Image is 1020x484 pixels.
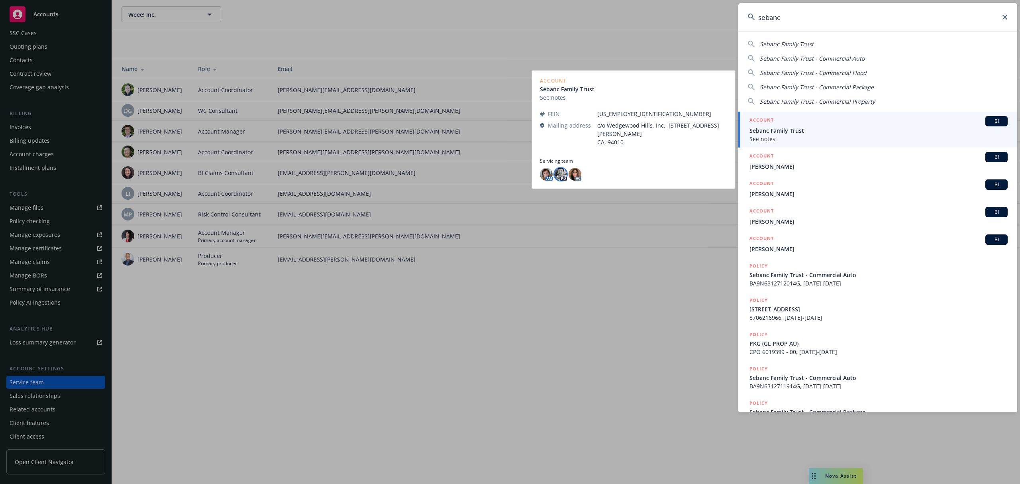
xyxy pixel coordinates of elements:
span: Sebanc Family Trust - Commercial Auto [749,271,1008,279]
input: Search... [738,3,1017,31]
h5: POLICY [749,262,768,270]
span: Sebanc Family Trust - Commercial Package [749,408,1008,416]
span: BI [989,153,1004,161]
h5: POLICY [749,399,768,407]
a: POLICY[STREET_ADDRESS]8706216966, [DATE]-[DATE] [738,292,1017,326]
span: Sebanc Family Trust - Commercial Auto [760,55,865,62]
a: POLICYPKG (GL PROP AU)CPO 6019399 - 00, [DATE]-[DATE] [738,326,1017,360]
span: [STREET_ADDRESS] [749,305,1008,313]
a: ACCOUNTBI[PERSON_NAME] [738,230,1017,258]
a: POLICYSebanc Family Trust - Commercial Package [738,395,1017,429]
span: [PERSON_NAME] [749,162,1008,171]
span: PKG (GL PROP AU) [749,339,1008,348]
span: See notes [749,135,1008,143]
h5: POLICY [749,296,768,304]
h5: ACCOUNT [749,179,774,189]
h5: ACCOUNT [749,152,774,161]
span: BA9N6312711914G, [DATE]-[DATE] [749,382,1008,390]
h5: ACCOUNT [749,234,774,244]
span: [PERSON_NAME] [749,245,1008,253]
a: ACCOUNTBI[PERSON_NAME] [738,175,1017,203]
span: Sebanc Family Trust - Commercial Auto [749,374,1008,382]
span: Sebanc Family Trust - Commercial Property [760,98,875,105]
span: BI [989,118,1004,125]
h5: POLICY [749,365,768,373]
h5: ACCOUNT [749,116,774,126]
span: Sebanc Family Trust [760,40,814,48]
span: BI [989,181,1004,188]
h5: ACCOUNT [749,207,774,216]
span: [PERSON_NAME] [749,217,1008,226]
a: POLICYSebanc Family Trust - Commercial AutoBA9N6312712014G, [DATE]-[DATE] [738,258,1017,292]
span: [PERSON_NAME] [749,190,1008,198]
span: 8706216966, [DATE]-[DATE] [749,313,1008,322]
span: CPO 6019399 - 00, [DATE]-[DATE] [749,348,1008,356]
a: ACCOUNTBISebanc Family TrustSee notes [738,112,1017,148]
span: BA9N6312712014G, [DATE]-[DATE] [749,279,1008,287]
span: BI [989,209,1004,216]
span: Sebanc Family Trust - Commercial Package [760,83,874,91]
span: Sebanc Family Trust - Commercial Flood [760,69,867,77]
span: Sebanc Family Trust [749,126,1008,135]
a: POLICYSebanc Family Trust - Commercial AutoBA9N6312711914G, [DATE]-[DATE] [738,360,1017,395]
span: BI [989,236,1004,243]
a: ACCOUNTBI[PERSON_NAME] [738,203,1017,230]
h5: POLICY [749,331,768,338]
a: ACCOUNTBI[PERSON_NAME] [738,148,1017,175]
